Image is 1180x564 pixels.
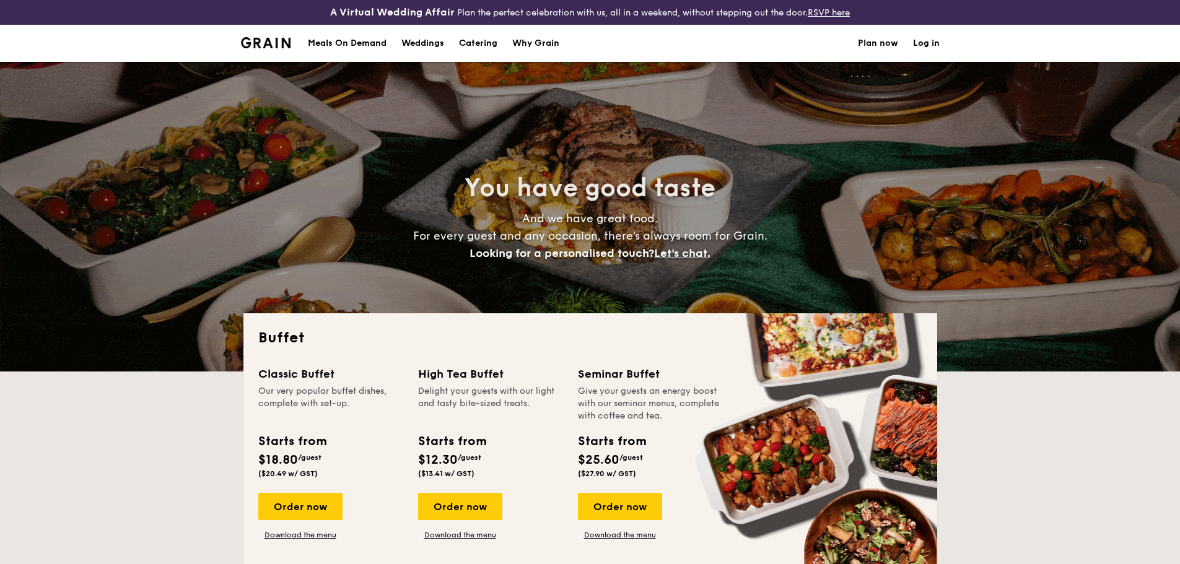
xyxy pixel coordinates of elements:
a: Catering [452,25,505,62]
div: Seminar Buffet [578,365,723,383]
a: Weddings [394,25,452,62]
div: Plan the perfect celebration with us, all in a weekend, without stepping out the door. [234,5,947,20]
span: You have good taste [465,173,715,203]
div: High Tea Buffet [418,365,563,383]
div: Order now [418,493,502,520]
div: Why Grain [512,25,559,62]
div: Our very popular buffet dishes, complete with set-up. [258,385,403,422]
a: Plan now [858,25,898,62]
h4: A Virtual Wedding Affair [330,5,455,20]
div: Starts from [578,432,645,451]
span: $18.80 [258,453,298,467]
a: RSVP here [808,7,850,18]
a: Why Grain [505,25,567,62]
span: And we have great food. For every guest and any occasion, there’s always room for Grain. [413,212,767,260]
h1: Catering [459,25,497,62]
span: /guest [619,453,643,462]
span: $25.60 [578,453,619,467]
div: Order now [258,493,343,520]
span: Looking for a personalised touch? [470,246,654,260]
span: Let's chat. [654,246,710,260]
div: Order now [578,493,662,520]
a: Download the menu [578,530,662,540]
div: Classic Buffet [258,365,403,383]
span: ($20.49 w/ GST) [258,469,318,478]
span: ($13.41 w/ GST) [418,469,474,478]
div: Meals On Demand [308,25,387,62]
img: Grain [241,37,291,48]
div: Starts from [258,432,326,451]
span: $12.30 [418,453,458,467]
a: Download the menu [258,530,343,540]
a: Download the menu [418,530,502,540]
div: Starts from [418,432,486,451]
div: Delight your guests with our light and tasty bite-sized treats. [418,385,563,422]
span: /guest [298,453,321,462]
div: Give your guests an energy boost with our seminar menus, complete with coffee and tea. [578,385,723,422]
a: Log in [913,25,940,62]
div: Weddings [401,25,444,62]
span: ($27.90 w/ GST) [578,469,636,478]
a: Meals On Demand [300,25,394,62]
h2: Buffet [258,328,922,348]
a: Logotype [241,37,291,48]
span: /guest [458,453,481,462]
